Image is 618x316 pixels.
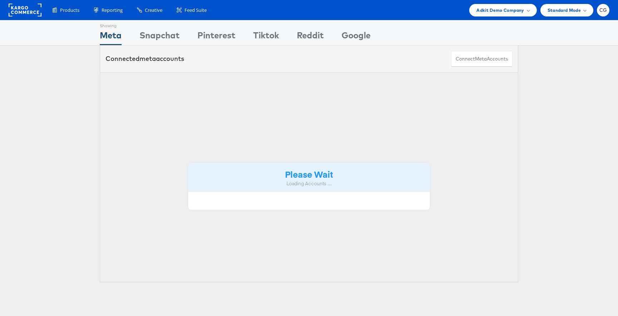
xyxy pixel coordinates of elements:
[106,54,184,63] div: Connected accounts
[548,6,581,14] span: Standard Mode
[451,51,512,67] button: ConnectmetaAccounts
[139,54,156,63] span: meta
[100,29,122,45] div: Meta
[102,7,123,14] span: Reporting
[342,29,371,45] div: Google
[185,7,207,14] span: Feed Suite
[193,180,425,187] div: Loading Accounts ....
[100,20,122,29] div: Showing
[253,29,279,45] div: Tiktok
[285,168,333,180] strong: Please Wait
[197,29,235,45] div: Pinterest
[599,8,607,13] span: CG
[297,29,324,45] div: Reddit
[145,7,162,14] span: Creative
[475,56,487,62] span: meta
[60,7,79,14] span: Products
[476,6,524,14] span: Adkit Demo Company
[139,29,180,45] div: Snapchat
